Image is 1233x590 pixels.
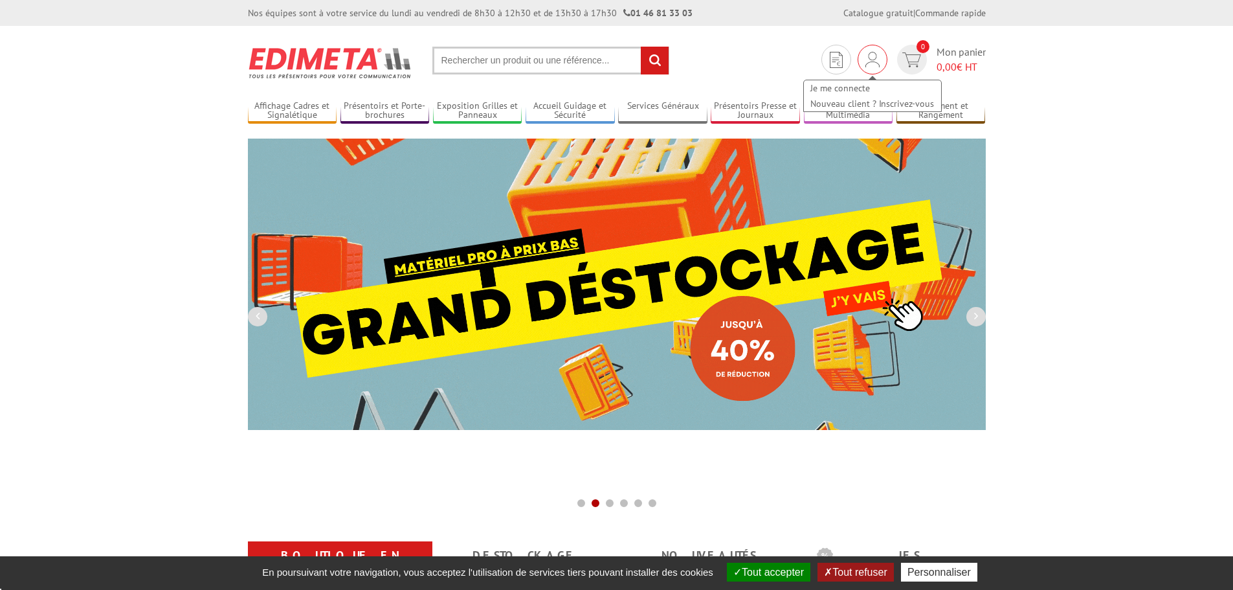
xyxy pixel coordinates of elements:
[843,6,986,19] div: |
[248,100,337,122] a: Affichage Cadres et Signalétique
[937,60,986,74] span: € HT
[843,7,913,19] a: Catalogue gratuit
[727,563,810,582] button: Tout accepter
[248,6,693,19] div: Nos équipes sont à votre service du lundi au vendredi de 8h30 à 12h30 et de 13h30 à 17h30
[340,100,430,122] a: Présentoirs et Porte-brochures
[433,100,522,122] a: Exposition Grilles et Panneaux
[804,96,941,111] a: Nouveau client ? Inscrivez-vous
[865,52,880,67] img: devis rapide
[641,47,669,74] input: rechercher
[432,47,669,74] input: Rechercher un produit ou une référence...
[901,563,977,582] button: Personnaliser (fenêtre modale)
[916,40,929,53] span: 0
[248,39,413,87] img: Présentoir, panneau, stand - Edimeta - PLV, affichage, mobilier bureau, entreprise
[858,45,887,74] div: Je me connecte Nouveau client ? Inscrivez-vous
[915,7,986,19] a: Commande rapide
[937,45,986,74] span: Mon panier
[711,100,800,122] a: Présentoirs Presse et Journaux
[902,52,921,67] img: devis rapide
[817,563,893,582] button: Tout refuser
[256,567,720,578] span: En poursuivant votre navigation, vous acceptez l'utilisation de services tiers pouvant installer ...
[618,100,707,122] a: Services Généraux
[448,544,601,567] a: Destockage
[894,45,986,74] a: devis rapide 0 Mon panier 0,00€ HT
[623,7,693,19] strong: 01 46 81 33 03
[937,60,957,73] span: 0,00
[817,544,979,570] b: Les promotions
[830,52,843,68] img: devis rapide
[632,544,786,567] a: nouveautés
[804,80,941,96] a: Je me connecte
[526,100,615,122] a: Accueil Guidage et Sécurité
